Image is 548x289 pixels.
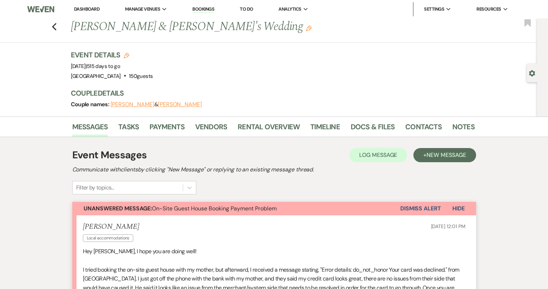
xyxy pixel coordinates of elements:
[72,202,400,215] button: Unanswered Message:On-Site Guest House Booking Payment Problem
[71,63,120,70] span: [DATE]
[71,50,153,60] h3: Event Details
[72,165,476,174] h2: Communicate with clients by clicking "New Message" or replying to an existing message thread.
[400,202,441,215] button: Dismiss Alert
[359,151,397,159] span: Log Message
[111,101,202,108] span: &
[74,6,100,12] a: Dashboard
[529,69,535,76] button: Open lead details
[71,18,388,35] h1: [PERSON_NAME] & [PERSON_NAME]'s Wedding
[426,151,466,159] span: New Message
[158,102,202,107] button: [PERSON_NAME]
[192,6,214,13] a: Bookings
[452,205,465,212] span: Hide
[71,88,468,98] h3: Couple Details
[349,148,407,162] button: Log Message
[83,234,133,242] span: Local accommodations
[87,63,120,70] span: 515 days to go
[452,121,475,137] a: Notes
[27,2,54,17] img: Weven Logo
[83,222,139,231] h5: [PERSON_NAME]
[71,101,111,108] span: Couple names:
[86,63,120,70] span: |
[240,6,253,12] a: To Do
[431,223,465,229] span: [DATE] 12:01 PM
[76,183,114,192] div: Filter by topics...
[72,148,147,163] h1: Event Messages
[351,121,395,137] a: Docs & Files
[125,6,160,13] span: Manage Venues
[413,148,476,162] button: +New Message
[84,205,277,212] span: On-Site Guest House Booking Payment Problem
[71,73,121,80] span: [GEOGRAPHIC_DATA]
[149,121,185,137] a: Payments
[476,6,501,13] span: Resources
[118,121,139,137] a: Tasks
[195,121,227,137] a: Vendors
[72,121,108,137] a: Messages
[424,6,444,13] span: Settings
[278,6,301,13] span: Analytics
[83,247,465,256] p: Hey [PERSON_NAME], I hope you are doing well!
[129,73,153,80] span: 150 guests
[405,121,442,137] a: Contacts
[84,205,152,212] strong: Unanswered Message:
[310,121,340,137] a: Timeline
[306,25,312,31] button: Edit
[441,202,476,215] button: Hide
[238,121,300,137] a: Rental Overview
[111,102,154,107] button: [PERSON_NAME]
